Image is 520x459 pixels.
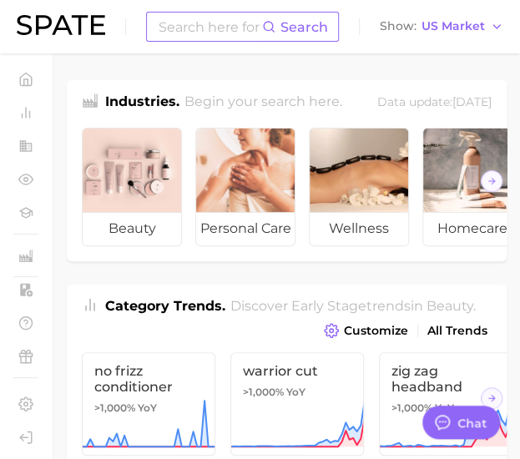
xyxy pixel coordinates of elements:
[184,92,342,114] h2: Begin your search here.
[82,352,215,456] a: no frizz conditioner>1,000% YoY
[435,401,454,415] span: YoY
[105,92,179,114] h1: Industries.
[82,128,182,246] a: beauty
[280,19,328,35] span: Search
[286,386,305,399] span: YoY
[344,324,408,338] span: Customize
[230,352,364,456] a: warrior cut>1,000% YoY
[94,401,135,414] span: >1,000%
[423,320,492,342] a: All Trends
[94,363,203,395] span: no frizz conditioner
[391,401,432,414] span: >1,000%
[17,15,105,35] img: SPATE
[243,386,284,398] span: >1,000%
[157,13,262,41] input: Search here for a brand, industry, or ingredient
[481,387,502,409] button: Scroll Right
[83,212,181,245] span: beauty
[422,22,485,31] span: US Market
[13,425,38,450] a: Log out. Currently logged in with e-mail david.lucas@loreal.com.
[481,170,502,192] button: Scroll Right
[138,401,157,415] span: YoY
[310,212,408,245] span: wellness
[105,298,225,314] span: Category Trends .
[379,352,512,456] a: zig zag headband>1,000% YoY
[377,92,492,114] div: Data update: [DATE]
[320,319,412,342] button: Customize
[196,212,295,245] span: personal care
[243,363,351,379] span: warrior cut
[376,16,507,38] button: ShowUS Market
[380,22,417,31] span: Show
[309,128,409,246] a: wellness
[427,324,487,338] span: All Trends
[391,363,500,395] span: zig zag headband
[230,298,476,314] span: Discover Early Stage trends in .
[427,298,473,314] span: beauty
[195,128,295,246] a: personal care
